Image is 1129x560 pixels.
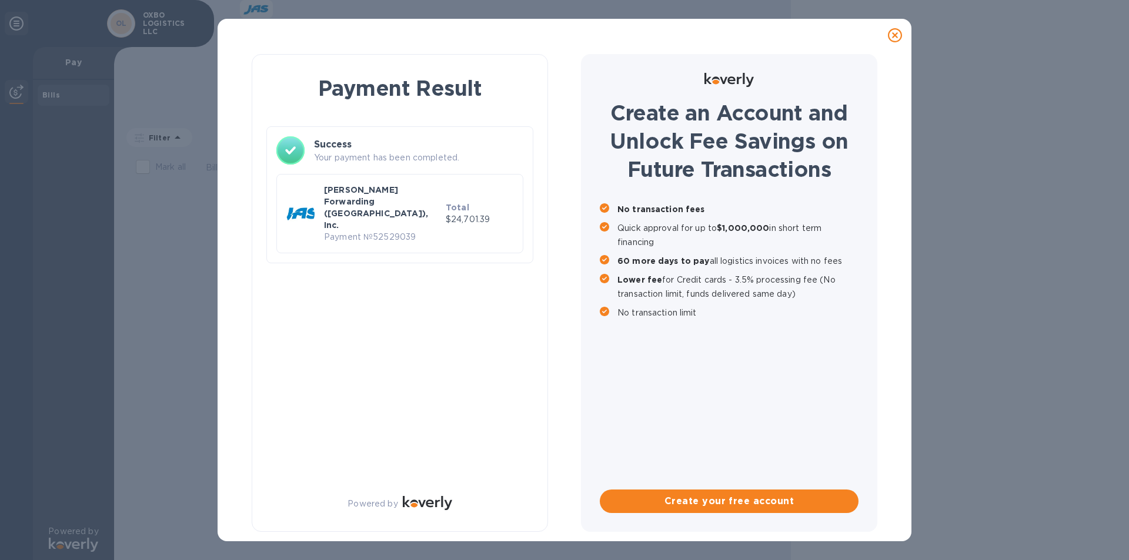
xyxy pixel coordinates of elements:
[704,73,754,87] img: Logo
[600,489,859,513] button: Create your free account
[609,494,849,508] span: Create your free account
[617,273,859,301] p: for Credit cards - 3.5% processing fee (No transaction limit, funds delivered same day)
[314,152,523,164] p: Your payment has been completed.
[617,204,705,214] b: No transaction fees
[446,213,513,226] p: $24,701.39
[617,256,710,266] b: 60 more days to pay
[324,231,441,243] p: Payment № 52529039
[617,306,859,320] p: No transaction limit
[717,223,769,233] b: $1,000,000
[403,496,452,510] img: Logo
[446,203,469,212] b: Total
[324,184,441,231] p: [PERSON_NAME] Forwarding ([GEOGRAPHIC_DATA]), Inc.
[617,275,662,284] b: Lower fee
[600,99,859,183] h1: Create an Account and Unlock Fee Savings on Future Transactions
[314,138,523,152] h3: Success
[271,73,529,103] h1: Payment Result
[617,254,859,268] p: all logistics invoices with no fees
[617,221,859,249] p: Quick approval for up to in short term financing
[348,498,398,510] p: Powered by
